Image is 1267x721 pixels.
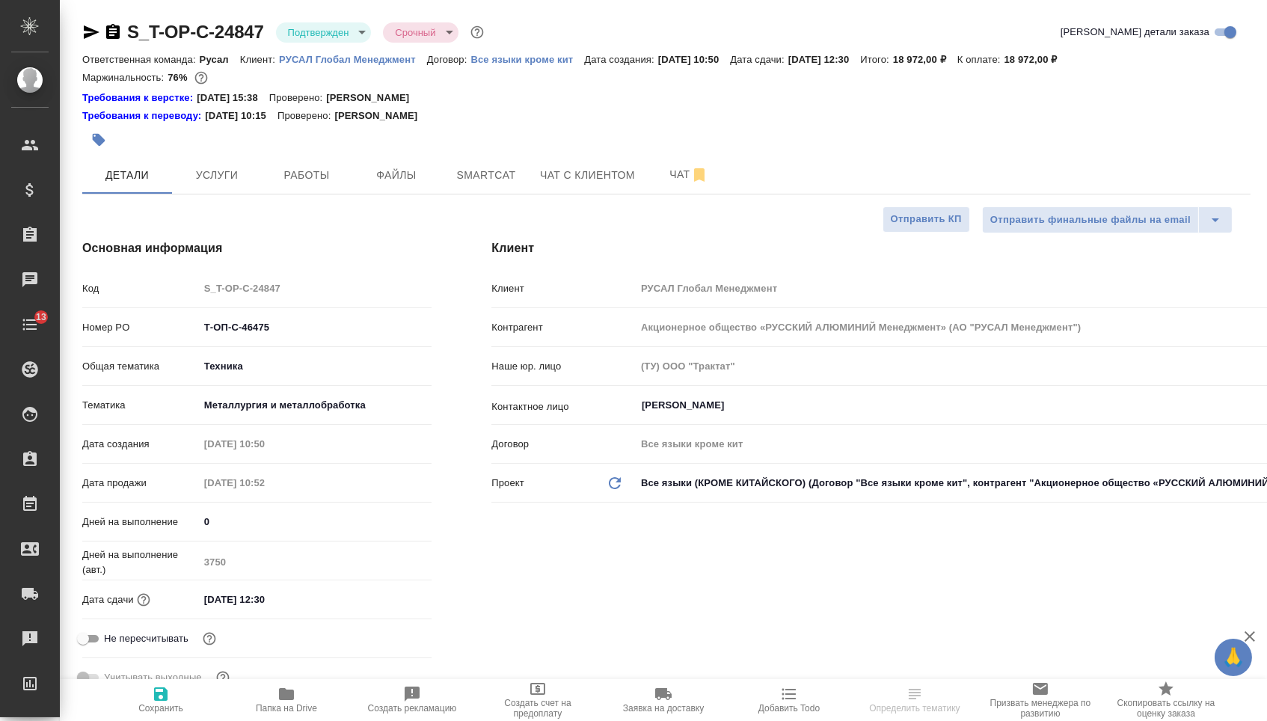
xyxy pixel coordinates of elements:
p: Итого: [860,54,892,65]
a: Все языки кроме кит [470,52,584,65]
p: [DATE] 10:15 [205,108,277,123]
div: Подтвержден [276,22,372,43]
span: Папка на Drive [256,703,317,714]
span: Создать рекламацию [368,703,457,714]
span: Чат [653,165,725,184]
p: Дней на выполнение [82,515,199,530]
div: Нажми, чтобы открыть папку с инструкцией [82,108,205,123]
button: Создать рекламацию [349,679,475,721]
span: Услуги [181,166,253,185]
p: Клиент [491,281,636,296]
p: Контактное лицо [491,399,636,414]
p: Дата сдачи: [730,54,788,65]
span: Отправить КП [891,211,962,228]
span: Учитывать выходные [104,670,202,685]
button: Добавить тэг [82,123,115,156]
h4: Основная информация [82,239,432,257]
button: Срочный [390,26,440,39]
p: Проверено: [269,90,327,105]
a: РУСАЛ Глобал Менеджмент [279,52,427,65]
p: Дата продажи [82,476,199,491]
p: Контрагент [491,320,636,335]
a: S_T-OP-C-24847 [127,22,264,42]
button: Папка на Drive [224,679,349,721]
button: Если добавить услуги и заполнить их объемом, то дата рассчитается автоматически [134,590,153,610]
input: Пустое поле [199,433,330,455]
a: Требования к верстке: [82,90,197,105]
a: Требования к переводу: [82,108,205,123]
p: Проверено: [277,108,335,123]
p: Дата сдачи [82,592,134,607]
button: Сохранить [98,679,224,721]
p: [DATE] 12:30 [788,54,861,65]
p: 18 972,00 ₽ [893,54,957,65]
span: Работы [271,166,343,185]
h4: Клиент [491,239,1251,257]
button: Подтвержден [283,26,354,39]
button: Добавить Todo [726,679,852,721]
p: Ответственная команда: [82,54,200,65]
input: Пустое поле [199,472,330,494]
div: Нажми, чтобы открыть папку с инструкцией [82,90,197,105]
p: Общая тематика [82,359,199,374]
p: Маржинальность: [82,72,168,83]
button: Доп статусы указывают на важность/срочность заказа [467,22,487,42]
p: РУСАЛ Глобал Менеджмент [279,54,427,65]
span: [PERSON_NAME] детали заказа [1061,25,1209,40]
p: 18 972,00 ₽ [1004,54,1069,65]
div: Подтвержден [383,22,458,43]
p: Клиент: [240,54,279,65]
p: [PERSON_NAME] [334,108,429,123]
p: К оплате: [957,54,1004,65]
p: Код [82,281,199,296]
button: 976.00 RUB; 1440.00 UAH; [191,68,211,88]
p: Наше юр. лицо [491,359,636,374]
span: Smartcat [450,166,522,185]
button: Отправить КП [883,206,970,233]
p: 76% [168,72,191,83]
input: ✎ Введи что-нибудь [199,589,330,610]
span: Не пересчитывать [104,631,188,646]
span: Чат с клиентом [540,166,635,185]
span: Отправить финальные файлы на email [990,212,1191,229]
span: Создать счет на предоплату [484,698,592,719]
div: split button [982,206,1233,233]
p: [DATE] 15:38 [197,90,269,105]
button: Включи, если не хочешь, чтобы указанная дата сдачи изменилась после переставления заказа в 'Подтв... [200,629,219,648]
div: Техника [199,354,432,379]
span: Скопировать ссылку на оценку заказа [1112,698,1220,719]
p: Договор [491,437,636,452]
p: [PERSON_NAME] [326,90,420,105]
p: Проект [491,476,524,491]
div: Металлургия и металлобработка [199,393,432,418]
input: Пустое поле [199,551,432,573]
button: Заявка на доставку [601,679,726,721]
button: Скопировать ссылку на оценку заказа [1103,679,1229,721]
p: Дата создания [82,437,199,452]
p: Русал [200,54,240,65]
p: Дата создания: [584,54,657,65]
span: Сохранить [138,703,183,714]
a: 13 [4,306,56,343]
button: Определить тематику [852,679,978,721]
p: [DATE] 10:50 [658,54,731,65]
span: Определить тематику [869,703,960,714]
button: 🙏 [1215,639,1252,676]
p: Номер PO [82,320,199,335]
p: Тематика [82,398,199,413]
span: Детали [91,166,163,185]
button: Создать счет на предоплату [475,679,601,721]
button: Скопировать ссылку [104,23,122,41]
span: 13 [27,310,55,325]
button: Призвать менеджера по развитию [978,679,1103,721]
input: Пустое поле [199,277,432,299]
p: Дней на выполнение (авт.) [82,547,199,577]
p: Все языки кроме кит [470,54,584,65]
input: ✎ Введи что-нибудь [199,316,432,338]
span: 🙏 [1221,642,1246,673]
span: Призвать менеджера по развитию [987,698,1094,719]
button: Скопировать ссылку для ЯМессенджера [82,23,100,41]
p: Договор: [427,54,471,65]
span: Заявка на доставку [623,703,704,714]
span: Файлы [361,166,432,185]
